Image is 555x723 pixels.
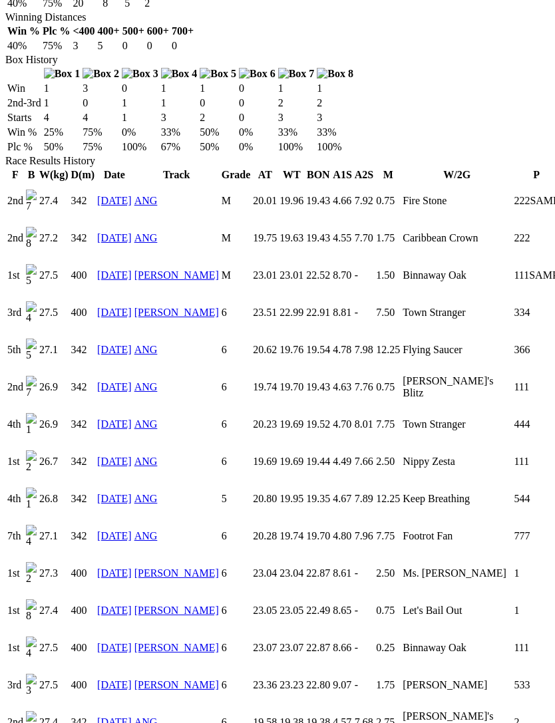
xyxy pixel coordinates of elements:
td: 4 [82,111,120,124]
img: 7 [26,190,37,212]
img: 4 [26,301,37,324]
a: [DATE] [97,307,132,318]
td: 400 [71,257,96,293]
td: 2 [316,96,354,110]
td: 400 [71,593,96,629]
img: 4 [26,525,37,547]
a: [DATE] [97,567,132,579]
img: 3 [26,674,37,696]
td: 22.91 [305,295,331,331]
td: 0 [171,39,194,53]
td: 6 [221,295,252,331]
td: Win [7,82,42,95]
td: 2nd-3rd [7,96,42,110]
td: 19.63 [279,220,304,256]
td: 4.63 [332,369,352,405]
td: 26.7 [39,444,69,480]
td: 50% [199,140,237,154]
a: [DATE] [97,642,132,653]
td: 5th [7,332,24,368]
td: 22.80 [305,667,331,703]
td: 20.62 [252,332,277,368]
td: 7.66 [354,444,374,480]
td: 40% [7,39,41,53]
td: 3 [160,111,198,124]
td: 12.25 [375,332,401,368]
td: 1st [7,444,24,480]
div: Box History [5,54,550,66]
td: Ms. [PERSON_NAME] [402,555,512,591]
a: [DATE] [97,530,132,541]
td: 4.66 [332,183,352,219]
td: - [354,630,374,666]
th: <400 [72,25,95,38]
td: Starts [7,111,42,124]
td: 342 [71,518,96,554]
td: Fire Stone [402,183,512,219]
td: 22.52 [305,257,331,293]
img: 1 [26,488,37,510]
td: 5 [97,39,120,53]
td: 8.01 [354,406,374,442]
td: 6 [221,518,252,554]
td: 50% [199,126,237,139]
td: 7th [7,518,24,554]
td: 19.74 [252,369,277,405]
a: [PERSON_NAME] [134,307,219,318]
td: 23.01 [279,257,304,293]
td: 19.52 [305,406,331,442]
a: [DATE] [97,679,132,690]
td: 4.78 [332,332,352,368]
td: 4th [7,406,24,442]
td: 1 [43,96,81,110]
td: 27.5 [39,667,69,703]
img: 8 [26,227,37,249]
img: Box 2 [83,68,119,80]
td: - [354,593,374,629]
div: Race Results History [5,155,550,167]
td: 19.95 [279,481,304,517]
td: 33% [160,126,198,139]
a: ANG [134,456,158,467]
td: 342 [71,406,96,442]
td: 75% [82,140,120,154]
td: Town Stranger [402,406,512,442]
a: [DATE] [97,381,132,392]
td: 100% [277,140,315,154]
img: 8 [26,599,37,622]
td: Keep Breathing [402,481,512,517]
td: 342 [71,481,96,517]
a: ANG [134,195,158,206]
td: 6 [221,332,252,368]
td: 22.49 [305,593,331,629]
td: 1 [277,82,315,95]
td: 19.76 [279,332,304,368]
td: 7.92 [354,183,374,219]
td: 75% [82,126,120,139]
td: 20.80 [252,481,277,517]
td: Plc % [7,140,42,154]
td: Nippy Zesta [402,444,512,480]
td: 33% [316,126,354,139]
td: 0% [238,126,276,139]
a: [DATE] [97,605,132,616]
img: Box 1 [44,68,81,80]
th: 700+ [171,25,194,38]
td: 22.87 [305,555,331,591]
div: Winning Distances [5,11,550,23]
td: 27.2 [39,220,69,256]
td: 0 [122,39,145,53]
td: 6 [221,406,252,442]
td: 4.67 [332,481,352,517]
td: 19.54 [305,332,331,368]
td: 0.75 [375,593,401,629]
td: 3 [277,111,315,124]
td: 22.87 [305,630,331,666]
th: 400+ [97,25,120,38]
td: 342 [71,220,96,256]
th: Plc % [42,25,71,38]
td: 0.25 [375,630,401,666]
td: 23.04 [252,555,277,591]
td: 19.75 [252,220,277,256]
td: 0 [238,111,276,124]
